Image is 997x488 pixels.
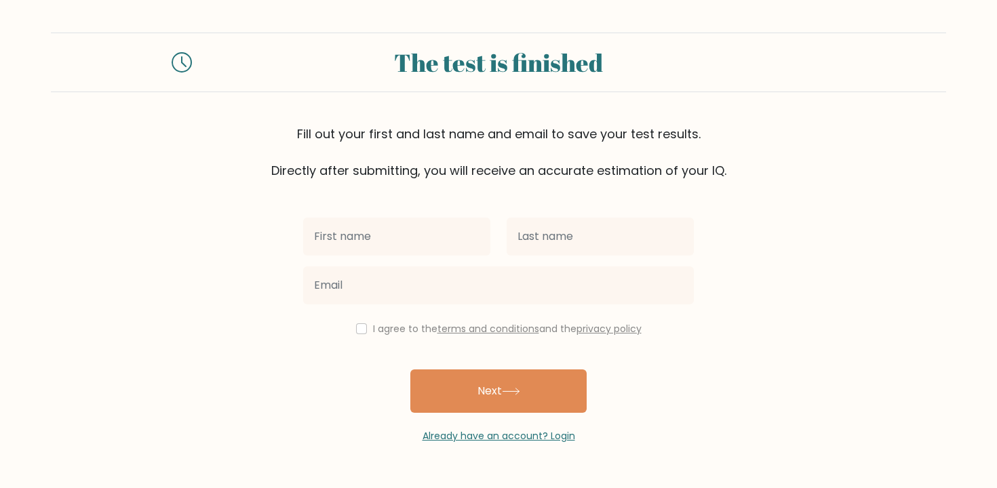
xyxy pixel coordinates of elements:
[303,266,694,304] input: Email
[303,218,490,256] input: First name
[373,322,642,335] label: I agree to the and the
[507,218,694,256] input: Last name
[437,322,539,335] a: terms and conditions
[423,429,575,443] a: Already have an account? Login
[208,44,789,81] div: The test is finished
[576,322,642,335] a: privacy policy
[410,369,587,413] button: Next
[51,125,946,180] div: Fill out your first and last name and email to save your test results. Directly after submitting,...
